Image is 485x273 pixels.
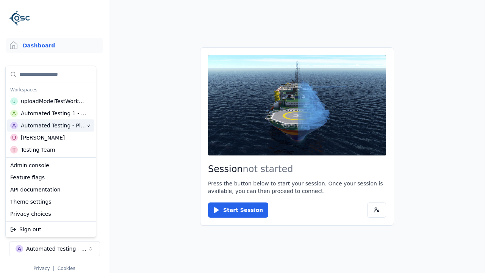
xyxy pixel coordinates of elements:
div: Automated Testing - Playwright [21,122,86,129]
div: A [10,122,18,129]
div: Sign out [7,223,94,235]
div: U [10,134,18,141]
div: Workspaces [7,85,94,95]
div: Privacy choices [7,208,94,220]
div: Testing Team [21,146,55,154]
div: Suggestions [6,158,96,221]
div: A [10,110,18,117]
div: [PERSON_NAME] [21,134,65,141]
div: Automated Testing 1 - Playwright [21,110,87,117]
div: API documentation [7,184,94,196]
div: Theme settings [7,196,94,208]
div: T [10,146,18,154]
div: Suggestions [6,222,96,237]
div: Feature flags [7,171,94,184]
div: Admin console [7,159,94,171]
div: uploadModelTestWorkspace [21,97,86,105]
div: Suggestions [6,66,96,157]
div: u [10,97,18,105]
